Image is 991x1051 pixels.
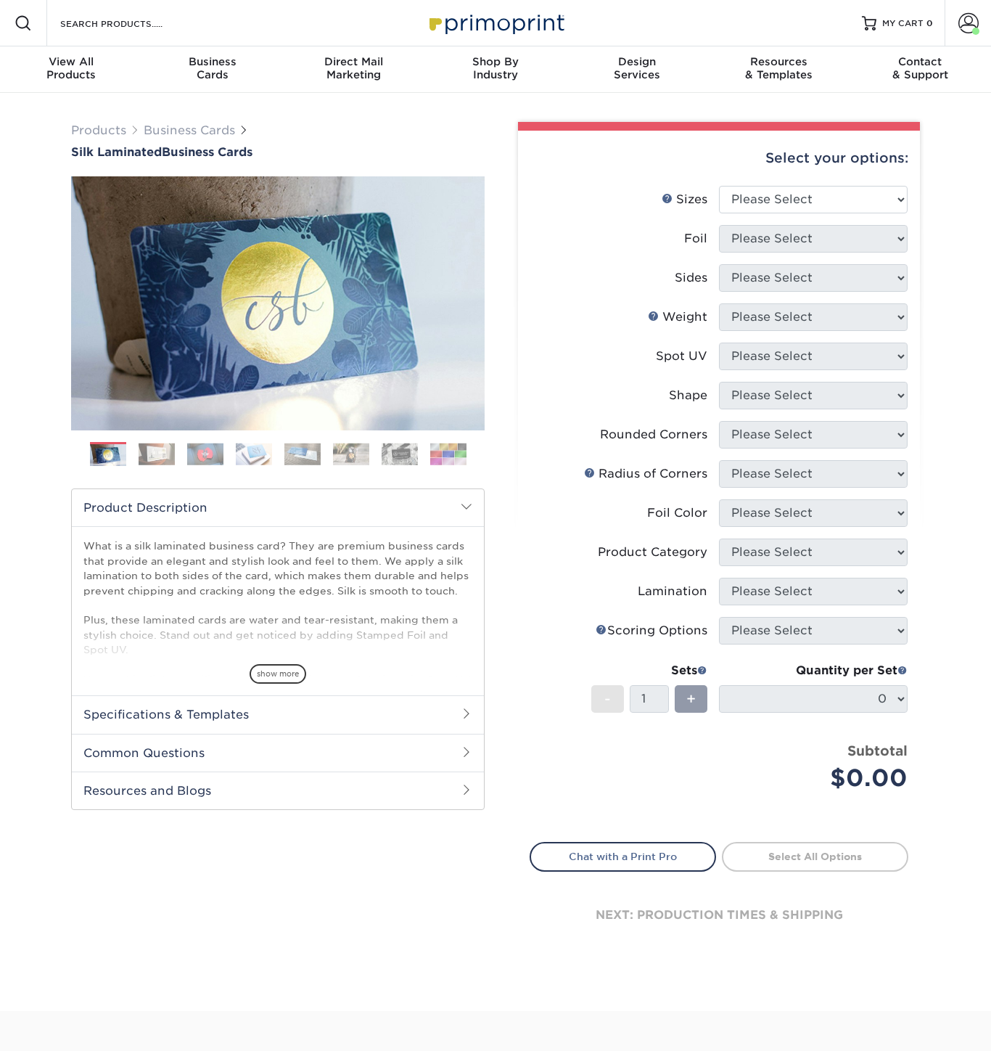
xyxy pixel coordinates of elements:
[530,131,908,186] div: Select your options:
[90,437,126,473] img: Business Cards 01
[71,145,485,159] h1: Business Cards
[662,191,707,208] div: Sizes
[382,443,418,465] img: Business Cards 07
[648,308,707,326] div: Weight
[719,662,908,679] div: Quantity per Set
[722,842,908,871] a: Select All Options
[283,55,424,81] div: Marketing
[72,489,484,526] h2: Product Description
[686,688,696,710] span: +
[708,46,850,93] a: Resources& Templates
[72,734,484,772] h2: Common Questions
[730,761,908,796] div: $0.00
[283,46,424,93] a: Direct MailMarketing
[423,7,568,38] img: Primoprint
[283,55,424,68] span: Direct Mail
[72,772,484,809] h2: Resources and Blogs
[141,55,283,81] div: Cards
[647,504,707,522] div: Foil Color
[669,387,707,404] div: Shape
[598,544,707,561] div: Product Category
[83,539,472,775] p: What is a silk laminated business card? They are premium business cards that provide an elegant a...
[71,145,162,159] span: Silk Laminated
[236,443,272,465] img: Business Cards 04
[604,688,611,710] span: -
[284,443,321,465] img: Business Cards 05
[850,46,991,93] a: Contact& Support
[141,55,283,68] span: Business
[250,664,306,684] span: show more
[59,15,200,32] input: SEARCH PRODUCTS.....
[567,55,708,68] span: Design
[675,269,707,287] div: Sides
[424,55,566,68] span: Shop By
[638,583,707,600] div: Lamination
[708,55,850,81] div: & Templates
[926,18,933,28] span: 0
[187,443,223,465] img: Business Cards 03
[530,842,716,871] a: Chat with a Print Pro
[567,55,708,81] div: Services
[708,55,850,68] span: Resources
[139,443,175,465] img: Business Cards 02
[600,426,707,443] div: Rounded Corners
[530,872,908,959] div: next: production times & shipping
[656,348,707,365] div: Spot UV
[71,145,485,159] a: Silk LaminatedBusiness Cards
[424,55,566,81] div: Industry
[591,662,707,679] div: Sets
[71,97,485,510] img: Silk Laminated 01
[684,230,707,248] div: Foil
[430,443,466,465] img: Business Cards 08
[141,46,283,93] a: BusinessCards
[850,55,991,81] div: & Support
[584,465,707,483] div: Radius of Corners
[567,46,708,93] a: DesignServices
[72,695,484,733] h2: Specifications & Templates
[333,443,369,465] img: Business Cards 06
[850,55,991,68] span: Contact
[596,622,707,639] div: Scoring Options
[144,123,235,137] a: Business Cards
[847,743,908,758] strong: Subtotal
[882,17,924,30] span: MY CART
[71,123,126,137] a: Products
[424,46,566,93] a: Shop ByIndustry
